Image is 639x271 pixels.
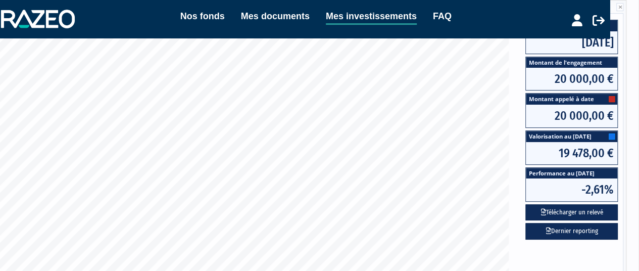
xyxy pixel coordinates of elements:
[526,94,617,105] span: Montant appelé à date
[526,178,617,201] span: -2,61%
[525,223,618,240] a: Dernier reporting
[526,31,617,54] span: [DATE]
[526,57,617,68] span: Montant de l'engagement
[525,204,618,221] button: Télécharger un relevé
[180,9,225,23] a: Nos fonds
[526,68,617,90] span: 20 000,00 €
[326,9,417,25] a: Mes investissements
[526,168,617,178] span: Performance au [DATE]
[241,9,310,23] a: Mes documents
[433,9,452,23] a: FAQ
[526,142,617,164] span: 19 478,00 €
[526,131,617,142] span: Valorisation au [DATE]
[526,105,617,127] span: 20 000,00 €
